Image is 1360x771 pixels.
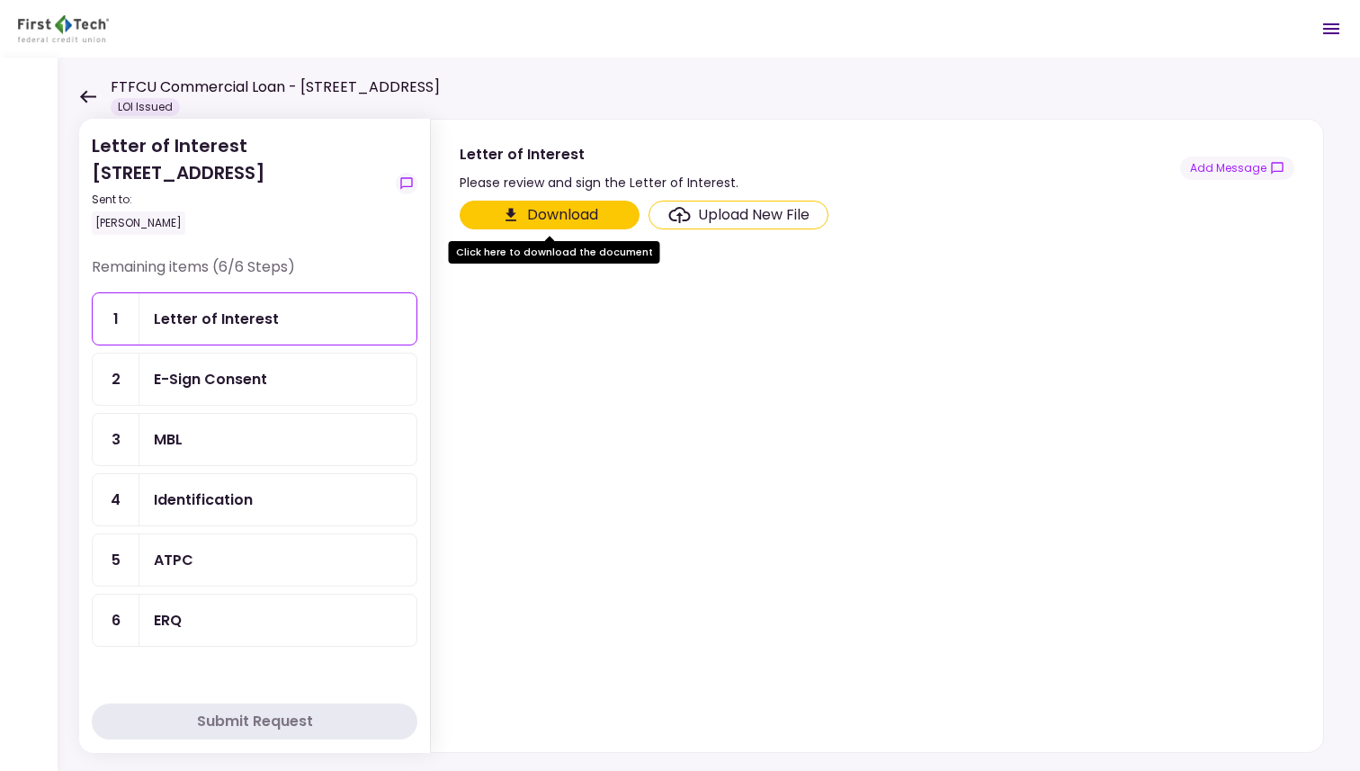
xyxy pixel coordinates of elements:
[197,711,313,732] div: Submit Request
[92,292,417,345] a: 1Letter of Interest
[93,414,139,465] div: 3
[1180,157,1294,180] button: show-messages
[93,595,139,646] div: 6
[93,474,139,525] div: 4
[18,15,109,42] img: Partner icon
[430,119,1324,753] div: Letter of InterestPlease review and sign the Letter of Interest.show-messagesClick here to downlo...
[154,549,193,571] div: ATPC
[154,428,183,451] div: MBL
[1310,7,1353,50] button: Open menu
[449,241,660,264] div: Click here to download the document
[460,172,738,193] div: Please review and sign the Letter of Interest.
[92,211,185,235] div: [PERSON_NAME]
[93,293,139,345] div: 1
[92,413,417,466] a: 3MBL
[92,594,417,647] a: 6ERQ
[111,98,180,116] div: LOI Issued
[111,76,440,98] h1: FTFCU Commercial Loan - [STREET_ADDRESS]
[92,132,389,235] div: Letter of Interest [STREET_ADDRESS]
[154,609,182,632] div: ERQ
[396,173,417,194] button: show-messages
[92,192,389,208] div: Sent to:
[93,354,139,405] div: 2
[92,256,417,292] div: Remaining items (6/6 Steps)
[92,704,417,740] button: Submit Request
[92,353,417,406] a: 2E-Sign Consent
[154,489,253,511] div: Identification
[698,204,810,226] div: Upload New File
[154,308,279,330] div: Letter of Interest
[460,201,640,229] button: Click here to download the document
[154,368,267,390] div: E-Sign Consent
[93,534,139,586] div: 5
[92,473,417,526] a: 4Identification
[460,143,738,166] div: Letter of Interest
[92,533,417,587] a: 5ATPC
